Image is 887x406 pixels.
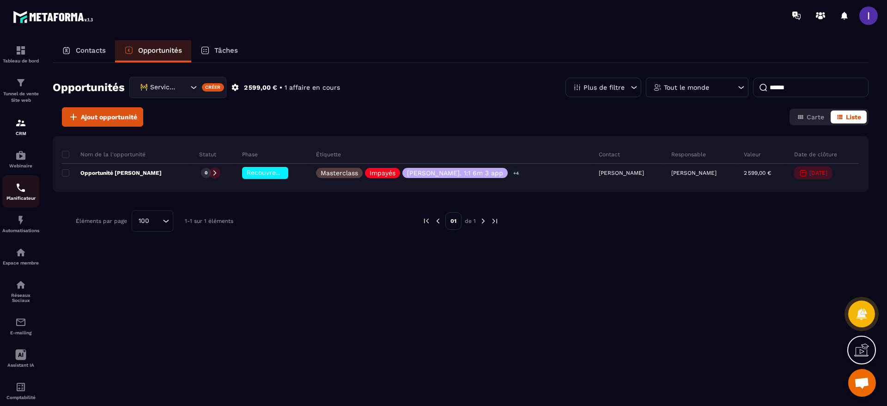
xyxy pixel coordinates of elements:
p: Date de clôture [794,151,837,158]
a: formationformationTableau de bord [2,38,39,70]
p: Assistant IA [2,363,39,368]
p: 01 [445,212,462,230]
p: Opportunités [138,46,182,55]
a: Opportunités [115,40,191,62]
a: automationsautomationsAutomatisations [2,208,39,240]
p: +4 [510,168,522,178]
span: Carte [807,113,824,121]
span: 100 [135,216,152,226]
img: formation [15,117,26,129]
p: Tâches [214,46,238,55]
p: Opportunité [PERSON_NAME] [62,169,162,177]
p: de 1 [465,217,476,225]
a: formationformationTunnel de vente Site web [2,70,39,111]
p: CRM [2,131,39,136]
img: prev [434,217,442,225]
div: Search for option [129,77,226,98]
button: Ajout opportunité [62,107,143,127]
p: Comptabilité [2,395,39,400]
img: formation [15,45,26,56]
img: logo [13,8,96,25]
p: [PERSON_NAME]. 1:1 6m 3 app [407,170,503,176]
p: Plus de filtre [583,84,625,91]
img: scheduler [15,182,26,193]
button: Liste [831,111,867,123]
img: email [15,317,26,328]
p: 2 599,00 € [744,170,771,176]
p: Éléments par page [76,218,127,224]
p: Impayés [370,170,395,176]
p: Tunnel de vente Site web [2,91,39,104]
img: social-network [15,279,26,290]
p: Contact [599,151,620,158]
p: Nom de la l'opportunité [62,151,146,158]
p: Espace membre [2,260,39,265]
a: Contacts [53,40,115,62]
p: Masterclass [321,170,358,176]
a: social-networksocial-networkRéseaux Sociaux [2,272,39,310]
span: Ajout opportunité [81,112,137,122]
a: automationsautomationsWebinaire [2,143,39,175]
p: Tout le monde [664,84,709,91]
a: Assistant IA [2,342,39,375]
img: accountant [15,381,26,393]
div: Ouvrir le chat [848,369,876,397]
img: automations [15,215,26,226]
img: next [479,217,487,225]
p: Phase [242,151,258,158]
span: 🚧 Service Client [138,82,179,92]
img: prev [422,217,431,225]
p: E-mailing [2,330,39,335]
p: Contacts [76,46,106,55]
div: Créer [202,83,225,92]
a: automationsautomationsEspace membre [2,240,39,272]
p: Responsable [671,151,706,158]
p: • [279,83,282,92]
a: Tâches [191,40,247,62]
span: Liste [846,113,861,121]
p: Étiquette [316,151,341,158]
p: Réseaux Sociaux [2,293,39,303]
input: Search for option [152,216,160,226]
p: [DATE] [809,170,827,176]
p: Automatisations [2,228,39,233]
p: 2 599,00 € [244,83,277,92]
a: emailemailE-mailing [2,310,39,342]
p: [PERSON_NAME] [671,170,717,176]
button: Carte [791,111,830,123]
h2: Opportunités [53,78,125,97]
p: Planificateur [2,196,39,201]
p: 0 [205,170,207,176]
p: Statut [199,151,216,158]
p: 1-1 sur 1 éléments [185,218,233,224]
a: formationformationCRM [2,111,39,143]
a: schedulerschedulerPlanificateur [2,175,39,208]
img: automations [15,247,26,258]
input: Search for option [179,82,188,92]
div: Search for option [132,210,173,232]
p: Webinaire [2,163,39,168]
img: formation [15,77,26,88]
p: Valeur [744,151,761,158]
span: Recouvrement [247,169,292,176]
img: automations [15,150,26,161]
p: Tableau de bord [2,58,39,63]
p: 1 affaire en cours [285,83,340,92]
img: next [491,217,499,225]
